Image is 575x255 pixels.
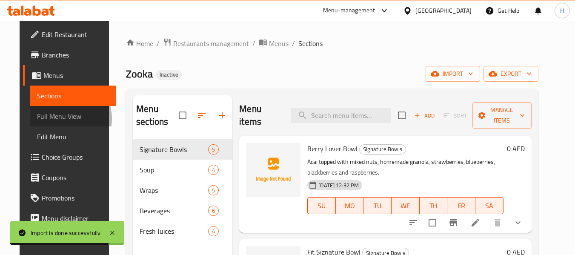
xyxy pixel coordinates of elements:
[126,38,538,49] nav: breadcrumb
[23,147,116,167] a: Choice Groups
[30,106,116,126] a: Full Menu View
[42,29,109,40] span: Edit Restaurant
[470,218,481,228] a: Edit menu item
[156,71,182,78] span: Inactive
[392,197,420,214] button: WE
[360,144,406,154] span: Signature Bowls
[37,111,109,121] span: Full Menu View
[513,218,523,228] svg: Show Choices
[133,180,232,201] div: Wraps5
[42,193,109,203] span: Promotions
[30,86,116,106] a: Sections
[209,227,218,235] span: 4
[209,166,218,174] span: 4
[395,200,416,212] span: WE
[140,226,208,236] span: Fresh Juices
[403,212,423,233] button: sort-choices
[307,197,336,214] button: SU
[423,214,441,232] span: Select to update
[246,143,300,197] img: Berry Lover Bowl
[269,38,289,49] span: Menus
[483,66,538,82] button: export
[487,212,508,233] button: delete
[208,185,219,195] div: items
[23,45,116,65] a: Branches
[23,24,116,45] a: Edit Restaurant
[479,200,500,212] span: SA
[426,66,480,82] button: import
[133,139,232,160] div: Signature Bowls5
[133,160,232,180] div: Soup4
[367,200,388,212] span: TU
[37,91,109,101] span: Sections
[411,109,438,122] span: Add item
[126,64,153,83] span: Zooka
[432,69,473,79] span: import
[209,146,218,154] span: 5
[447,197,475,214] button: FR
[37,132,109,142] span: Edit Menu
[43,70,109,80] span: Menus
[307,142,358,155] span: Berry Lover Bowl
[192,105,212,126] span: Sort sections
[163,38,249,49] a: Restaurants management
[42,213,109,223] span: Menu disclaimer
[259,38,289,49] a: Menus
[42,152,109,162] span: Choice Groups
[443,212,463,233] button: Branch-specific-item
[415,6,472,15] div: [GEOGRAPHIC_DATA]
[315,181,362,189] span: [DATE] 12:32 PM
[173,38,249,49] span: Restaurants management
[23,188,116,208] a: Promotions
[133,201,232,221] div: Beverages6
[140,206,208,216] span: Beverages
[336,197,364,214] button: MO
[393,106,411,124] span: Select section
[560,6,564,15] span: H
[508,212,528,233] button: show more
[209,207,218,215] span: 6
[23,208,116,229] a: Menu disclaimer
[208,165,219,175] div: items
[208,144,219,155] div: items
[157,38,160,49] li: /
[42,172,109,183] span: Coupons
[239,103,280,128] h2: Menu items
[311,200,332,212] span: SU
[323,6,375,16] div: Menu-management
[140,165,208,175] span: Soup
[23,65,116,86] a: Menus
[307,157,503,178] p: Acai topped with mixed nuts, homemade granola, strawberries, blueberries, blackberries and raspbe...
[291,108,391,123] input: search
[490,69,532,79] span: export
[31,228,100,238] div: Import is done successfully
[292,38,295,49] li: /
[23,167,116,188] a: Coupons
[438,109,472,122] span: Select section first
[339,200,360,212] span: MO
[423,200,444,212] span: TH
[507,143,525,155] h6: 0 AED
[298,38,323,49] span: Sections
[413,111,436,120] span: Add
[136,103,179,128] h2: Menu sections
[479,105,524,126] span: Manage items
[140,185,208,195] span: Wraps
[363,197,392,214] button: TU
[126,38,153,49] a: Home
[411,109,438,122] button: Add
[475,197,503,214] button: SA
[30,126,116,147] a: Edit Menu
[156,70,182,80] div: Inactive
[133,136,232,245] nav: Menu sections
[133,221,232,241] div: Fresh Juices4
[42,50,109,60] span: Branches
[472,102,531,129] button: Manage items
[212,105,232,126] button: Add section
[140,144,208,155] span: Signature Bowls
[252,38,255,49] li: /
[451,200,472,212] span: FR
